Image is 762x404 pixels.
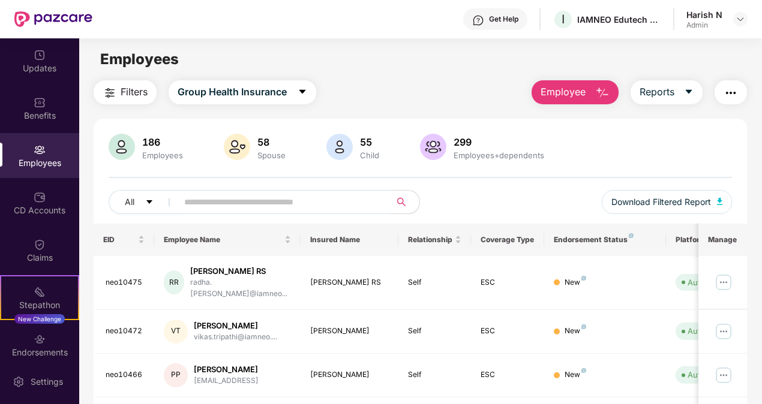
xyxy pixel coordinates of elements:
[688,369,736,381] div: Auto Verified
[194,320,277,331] div: [PERSON_NAME]
[581,324,586,329] img: svg+xml;base64,PHN2ZyB4bWxucz0iaHR0cDovL3d3dy53My5vcmcvMjAwMC9zdmciIHdpZHRoPSI4IiBoZWlnaHQ9IjgiIH...
[224,134,250,160] img: svg+xml;base64,PHN2ZyB4bWxucz0iaHR0cDovL3d3dy53My5vcmcvMjAwMC9zdmciIHhtbG5zOnhsaW5rPSJodHRwOi8vd3...
[164,235,282,245] span: Employee Name
[190,266,291,277] div: [PERSON_NAME] RS
[481,369,535,381] div: ESC
[390,190,420,214] button: search
[631,80,703,104] button: Reportscaret-down
[724,86,738,100] img: svg+xml;base64,PHN2ZyB4bWxucz0iaHR0cDovL3d3dy53My5vcmcvMjAwMC9zdmciIHdpZHRoPSIyNCIgaGVpZ2h0PSIyNC...
[190,277,291,300] div: radha.[PERSON_NAME]@iamneo...
[13,376,25,388] img: svg+xml;base64,PHN2ZyBpZD0iU2V0dGluZy0yMHgyMCIgeG1sbnM9Imh0dHA6Ly93d3cudzMub3JnLzIwMDAvc3ZnIiB3aW...
[688,325,736,337] div: Auto Verified
[541,85,586,100] span: Employee
[164,363,188,387] div: PP
[169,80,316,104] button: Group Health Insurancecaret-down
[562,12,565,26] span: I
[106,277,145,288] div: neo10475
[595,86,610,100] img: svg+xml;base64,PHN2ZyB4bWxucz0iaHR0cDovL3d3dy53My5vcmcvMjAwMC9zdmciIHhtbG5zOnhsaW5rPSJodHRwOi8vd3...
[255,150,288,160] div: Spouse
[255,136,288,148] div: 58
[640,85,674,100] span: Reports
[34,333,46,345] img: svg+xml;base64,PHN2ZyBpZD0iRW5kb3JzZW1lbnRzIiB4bWxucz0iaHR0cDovL3d3dy53My5vcmcvMjAwMC9zdmciIHdpZH...
[100,50,179,68] span: Employees
[736,14,745,24] img: svg+xml;base64,PHN2ZyBpZD0iRHJvcGRvd24tMzJ4MzIiIHhtbG5zPSJodHRwOi8vd3d3LnczLm9yZy8yMDAwL3N2ZyIgd2...
[154,224,301,256] th: Employee Name
[714,366,733,385] img: manageButton
[688,276,736,288] div: Auto Verified
[472,14,484,26] img: svg+xml;base64,PHN2ZyBpZD0iSGVscC0zMngzMiIgeG1sbnM9Imh0dHA6Ly93d3cudzMub3JnLzIwMDAvc3ZnIiB3aWR0aD...
[577,14,661,25] div: IAMNEO Edutech Private Limited
[194,331,277,343] div: vikas.tripathi@iamneo....
[451,150,547,160] div: Employees+dependents
[34,49,46,61] img: svg+xml;base64,PHN2ZyBpZD0iVXBkYXRlZCIgeG1sbnM9Imh0dHA6Ly93d3cudzMub3JnLzIwMDAvc3ZnIiB3aWR0aD0iMj...
[94,224,155,256] th: EID
[140,136,185,148] div: 186
[109,190,182,214] button: Allcaret-down
[471,224,544,256] th: Coverage Type
[34,239,46,251] img: svg+xml;base64,PHN2ZyBpZD0iQ2xhaW0iIHhtbG5zPSJodHRwOi8vd3d3LnczLm9yZy8yMDAwL3N2ZyIgd2lkdGg9IjIwIi...
[34,97,46,108] img: svg+xml;base64,PHN2ZyBpZD0iQmVuZWZpdHMiIHhtbG5zPSJodHRwOi8vd3d3LnczLm9yZy8yMDAwL3N2ZyIgd2lkdGg9Ij...
[611,195,711,209] span: Download Filtered Report
[481,325,535,337] div: ESC
[714,322,733,341] img: manageButton
[565,277,586,288] div: New
[390,197,413,207] span: search
[298,87,307,98] span: caret-down
[106,325,145,337] div: neo10472
[554,235,656,245] div: Endorsement Status
[310,277,389,288] div: [PERSON_NAME] RS
[145,198,154,207] span: caret-down
[14,314,65,324] div: New Challenge
[310,325,389,337] div: [PERSON_NAME]
[717,198,723,205] img: svg+xml;base64,PHN2ZyB4bWxucz0iaHR0cDovL3d3dy53My5vcmcvMjAwMC9zdmciIHhtbG5zOnhsaW5rPSJodHRwOi8vd3...
[686,9,722,20] div: Harish N
[140,150,185,160] div: Employees
[103,86,117,100] img: svg+xml;base64,PHN2ZyB4bWxucz0iaHR0cDovL3d3dy53My5vcmcvMjAwMC9zdmciIHdpZHRoPSIyNCIgaGVpZ2h0PSIyNC...
[310,369,389,381] div: [PERSON_NAME]
[164,319,188,343] div: VT
[420,134,446,160] img: svg+xml;base64,PHN2ZyB4bWxucz0iaHR0cDovL3d3dy53My5vcmcvMjAwMC9zdmciIHhtbG5zOnhsaW5rPSJodHRwOi8vd3...
[451,136,547,148] div: 299
[714,273,733,292] img: manageButton
[532,80,619,104] button: Employee
[581,276,586,281] img: svg+xml;base64,PHN2ZyB4bWxucz0iaHR0cDovL3d3dy53My5vcmcvMjAwMC9zdmciIHdpZHRoPSI4IiBoZWlnaHQ9IjgiIH...
[1,299,78,311] div: Stepathon
[194,375,259,387] div: [EMAIL_ADDRESS]
[34,191,46,203] img: svg+xml;base64,PHN2ZyBpZD0iQ0RfQWNjb3VudHMiIGRhdGEtbmFtZT0iQ0QgQWNjb3VudHMiIHhtbG5zPSJodHRwOi8vd3...
[565,369,586,381] div: New
[14,11,92,27] img: New Pazcare Logo
[34,144,46,156] img: svg+xml;base64,PHN2ZyBpZD0iRW1wbG95ZWVzIiB4bWxucz0iaHR0cDovL3d3dy53My5vcmcvMjAwMC9zdmciIHdpZHRoPS...
[481,277,535,288] div: ESC
[94,80,157,104] button: Filters
[408,369,462,381] div: Self
[27,376,67,388] div: Settings
[106,369,145,381] div: neo10466
[125,195,134,209] span: All
[398,224,472,256] th: Relationship
[408,325,462,337] div: Self
[408,235,453,245] span: Relationship
[676,235,742,245] div: Platform Status
[301,224,398,256] th: Insured Name
[164,270,184,294] div: RR
[121,85,148,100] span: Filters
[698,224,747,256] th: Manage
[581,368,586,373] img: svg+xml;base64,PHN2ZyB4bWxucz0iaHR0cDovL3d3dy53My5vcmcvMjAwMC9zdmciIHdpZHRoPSI4IiBoZWlnaHQ9IjgiIH...
[358,136,382,148] div: 55
[34,286,46,298] img: svg+xml;base64,PHN2ZyB4bWxucz0iaHR0cDovL3d3dy53My5vcmcvMjAwMC9zdmciIHdpZHRoPSIyMSIgaGVpZ2h0PSIyMC...
[326,134,353,160] img: svg+xml;base64,PHN2ZyB4bWxucz0iaHR0cDovL3d3dy53My5vcmcvMjAwMC9zdmciIHhtbG5zOnhsaW5rPSJodHRwOi8vd3...
[489,14,518,24] div: Get Help
[629,233,634,238] img: svg+xml;base64,PHN2ZyB4bWxucz0iaHR0cDovL3d3dy53My5vcmcvMjAwMC9zdmciIHdpZHRoPSI4IiBoZWlnaHQ9IjgiIH...
[103,235,136,245] span: EID
[358,150,382,160] div: Child
[565,325,586,337] div: New
[686,20,722,30] div: Admin
[408,277,462,288] div: Self
[109,134,135,160] img: svg+xml;base64,PHN2ZyB4bWxucz0iaHR0cDovL3d3dy53My5vcmcvMjAwMC9zdmciIHhtbG5zOnhsaW5rPSJodHRwOi8vd3...
[602,190,733,214] button: Download Filtered Report
[684,87,694,98] span: caret-down
[194,364,259,375] div: [PERSON_NAME]
[178,85,287,100] span: Group Health Insurance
